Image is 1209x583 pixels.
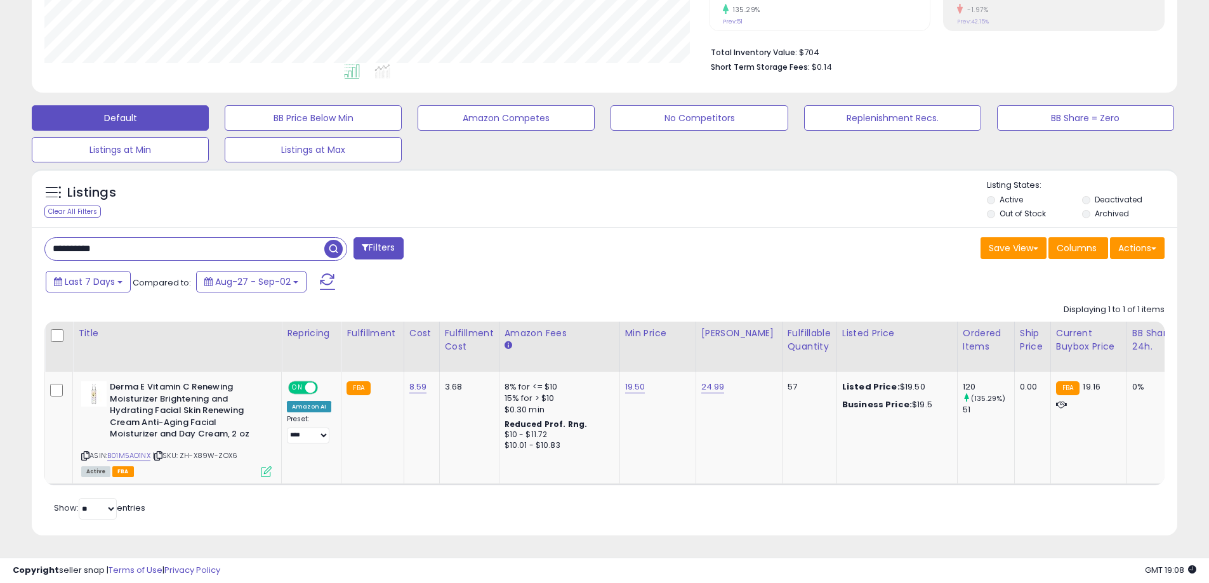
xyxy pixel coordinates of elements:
div: Displaying 1 to 1 of 1 items [1064,304,1165,316]
small: (135.29%) [971,393,1005,403]
a: Terms of Use [109,564,162,576]
div: 120 [963,381,1014,393]
small: Amazon Fees. [505,340,512,351]
h5: Listings [67,184,116,202]
div: Amazon AI [287,401,331,412]
div: Preset: [287,415,331,443]
div: $19.5 [842,399,948,410]
div: 0.00 [1020,381,1041,393]
span: Compared to: [133,277,191,289]
button: Last 7 Days [46,271,131,292]
div: Repricing [287,327,336,340]
div: 8% for <= $10 [505,381,610,393]
span: $0.14 [812,61,832,73]
img: 21AsBobEI1L._SL40_.jpg [81,381,107,407]
div: 51 [963,404,1014,416]
strong: Copyright [13,564,59,576]
div: Fulfillable Quantity [788,327,831,353]
button: Save View [981,237,1047,259]
b: Short Term Storage Fees: [711,62,810,72]
a: B01M5AO1NX [107,450,150,461]
small: Prev: 42.15% [957,18,989,25]
span: | SKU: ZH-X89W-ZOX6 [152,450,237,461]
button: Default [32,105,209,131]
span: OFF [316,383,336,393]
span: 19.16 [1083,381,1100,393]
div: $0.30 min [505,404,610,416]
small: FBA [347,381,370,395]
b: Derma E Vitamin C Renewing Moisturizer Brightening and Hydrating Facial Skin Renewing Cream Anti-... [110,381,264,443]
div: Listed Price [842,327,952,340]
b: Total Inventory Value: [711,47,797,58]
button: Listings at Min [32,137,209,162]
button: Aug-27 - Sep-02 [196,271,307,292]
div: ASIN: [81,381,272,475]
div: Current Buybox Price [1056,327,1121,353]
span: ON [289,383,305,393]
button: No Competitors [611,105,788,131]
p: Listing States: [987,180,1177,192]
span: FBA [112,466,134,477]
div: Amazon Fees [505,327,614,340]
div: Min Price [625,327,690,340]
div: $19.50 [842,381,948,393]
div: 0% [1132,381,1174,393]
label: Archived [1095,208,1129,219]
button: Columns [1048,237,1108,259]
div: 57 [788,381,827,393]
label: Out of Stock [1000,208,1046,219]
div: Fulfillment Cost [445,327,494,353]
div: $10 - $11.72 [505,429,610,440]
label: Active [1000,194,1023,205]
span: Columns [1057,242,1097,254]
b: Listed Price: [842,381,900,393]
span: All listings currently available for purchase on Amazon [81,466,110,477]
div: [PERSON_NAME] [701,327,777,340]
div: Clear All Filters [44,206,101,218]
div: BB Share 24h. [1132,327,1179,353]
div: Fulfillment [347,327,398,340]
small: 135.29% [729,5,760,15]
button: Amazon Competes [418,105,595,131]
button: Filters [353,237,403,259]
a: 24.99 [701,381,725,393]
span: Aug-27 - Sep-02 [215,275,291,288]
button: BB Price Below Min [225,105,402,131]
button: Replenishment Recs. [804,105,981,131]
button: Actions [1110,237,1165,259]
small: Prev: 51 [723,18,743,25]
div: Ship Price [1020,327,1045,353]
li: $704 [711,44,1155,59]
label: Deactivated [1095,194,1142,205]
div: 3.68 [445,381,489,393]
span: Last 7 Days [65,275,115,288]
div: Title [78,327,276,340]
a: 8.59 [409,381,427,393]
div: $10.01 - $10.83 [505,440,610,451]
a: Privacy Policy [164,564,220,576]
div: 15% for > $10 [505,393,610,404]
b: Reduced Prof. Rng. [505,419,588,429]
small: FBA [1056,381,1080,395]
div: Ordered Items [963,327,1009,353]
button: Listings at Max [225,137,402,162]
div: Cost [409,327,434,340]
b: Business Price: [842,398,912,410]
button: BB Share = Zero [997,105,1174,131]
span: Show: entries [54,502,145,514]
span: 2025-09-10 19:08 GMT [1145,564,1196,576]
div: seller snap | | [13,565,220,577]
small: -1.97% [963,5,988,15]
a: 19.50 [625,381,645,393]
